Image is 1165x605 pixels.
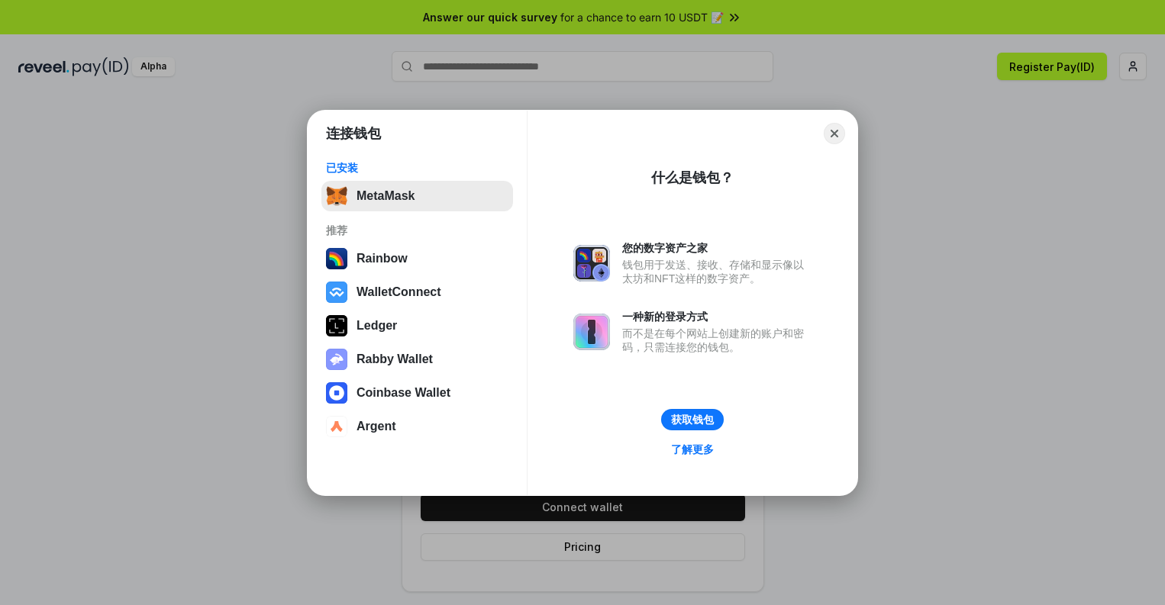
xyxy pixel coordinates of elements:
div: 一种新的登录方式 [622,310,812,323]
button: Argent [321,411,513,442]
div: 已安装 [326,161,508,175]
div: Argent [357,420,396,433]
button: Ledger [321,311,513,341]
button: MetaMask [321,181,513,211]
h1: 连接钱包 [326,124,381,143]
img: svg+xml,%3Csvg%20xmlns%3D%22http%3A%2F%2Fwww.w3.org%2F2000%2Fsvg%22%20fill%3D%22none%22%20viewBox... [573,245,610,282]
div: 了解更多 [671,442,714,456]
div: MetaMask [357,189,415,203]
img: svg+xml,%3Csvg%20xmlns%3D%22http%3A%2F%2Fwww.w3.org%2F2000%2Fsvg%22%20fill%3D%22none%22%20viewBox... [326,349,347,370]
div: Rabby Wallet [357,352,433,366]
div: 钱包用于发送、接收、存储和显示像以太坊和NFT这样的数字资产。 [622,258,812,285]
div: Coinbase Wallet [357,386,450,400]
div: Ledger [357,319,397,333]
button: Rabby Wallet [321,344,513,375]
img: svg+xml,%3Csvg%20width%3D%2228%22%20height%3D%2228%22%20viewBox%3D%220%200%2028%2028%22%20fill%3D... [326,282,347,303]
div: 什么是钱包？ [651,169,734,187]
img: svg+xml,%3Csvg%20width%3D%2228%22%20height%3D%2228%22%20viewBox%3D%220%200%2028%2028%22%20fill%3D... [326,416,347,437]
button: Close [824,123,845,144]
div: 而不是在每个网站上创建新的账户和密码，只需连接您的钱包。 [622,327,812,354]
a: 了解更多 [662,439,723,459]
img: svg+xml,%3Csvg%20width%3D%22120%22%20height%3D%22120%22%20viewBox%3D%220%200%20120%20120%22%20fil... [326,248,347,269]
button: Coinbase Wallet [321,378,513,408]
div: 您的数字资产之家 [622,241,812,255]
img: svg+xml,%3Csvg%20xmlns%3D%22http%3A%2F%2Fwww.w3.org%2F2000%2Fsvg%22%20width%3D%2228%22%20height%3... [326,315,347,336]
img: svg+xml,%3Csvg%20fill%3D%22none%22%20height%3D%2233%22%20viewBox%3D%220%200%2035%2033%22%20width%... [326,185,347,207]
img: svg+xml,%3Csvg%20xmlns%3D%22http%3A%2F%2Fwww.w3.org%2F2000%2Fsvg%22%20fill%3D%22none%22%20viewBox... [573,314,610,350]
div: Rainbow [357,252,408,265]
div: 获取钱包 [671,413,714,426]
div: 推荐 [326,224,508,237]
div: WalletConnect [357,285,441,299]
button: Rainbow [321,243,513,274]
img: svg+xml,%3Csvg%20width%3D%2228%22%20height%3D%2228%22%20viewBox%3D%220%200%2028%2028%22%20fill%3D... [326,382,347,404]
button: 获取钱包 [661,409,724,430]
button: WalletConnect [321,277,513,307]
